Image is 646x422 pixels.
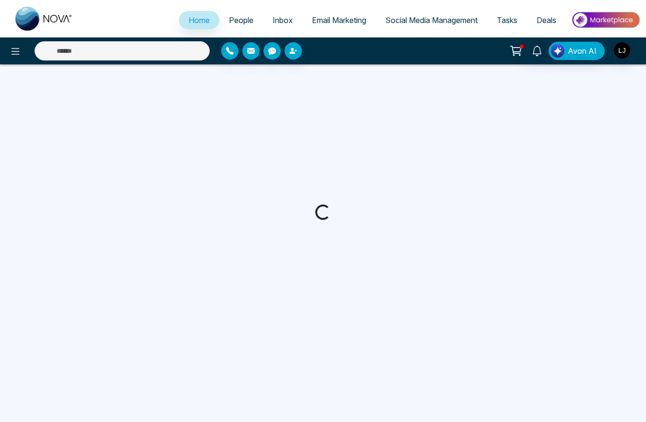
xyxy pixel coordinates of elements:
[571,9,640,31] img: Market-place.gif
[302,11,376,29] a: Email Marketing
[312,15,366,25] span: Email Marketing
[229,15,253,25] span: People
[189,15,210,25] span: Home
[551,44,564,58] img: Lead Flow
[219,11,263,29] a: People
[376,11,487,29] a: Social Media Management
[568,45,597,57] span: Avon AI
[497,15,517,25] span: Tasks
[549,42,605,60] button: Avon AI
[179,11,219,29] a: Home
[273,15,293,25] span: Inbox
[385,15,478,25] span: Social Media Management
[537,15,556,25] span: Deals
[263,11,302,29] a: Inbox
[527,11,566,29] a: Deals
[487,11,527,29] a: Tasks
[15,7,73,31] img: Nova CRM Logo
[614,42,630,59] img: User Avatar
